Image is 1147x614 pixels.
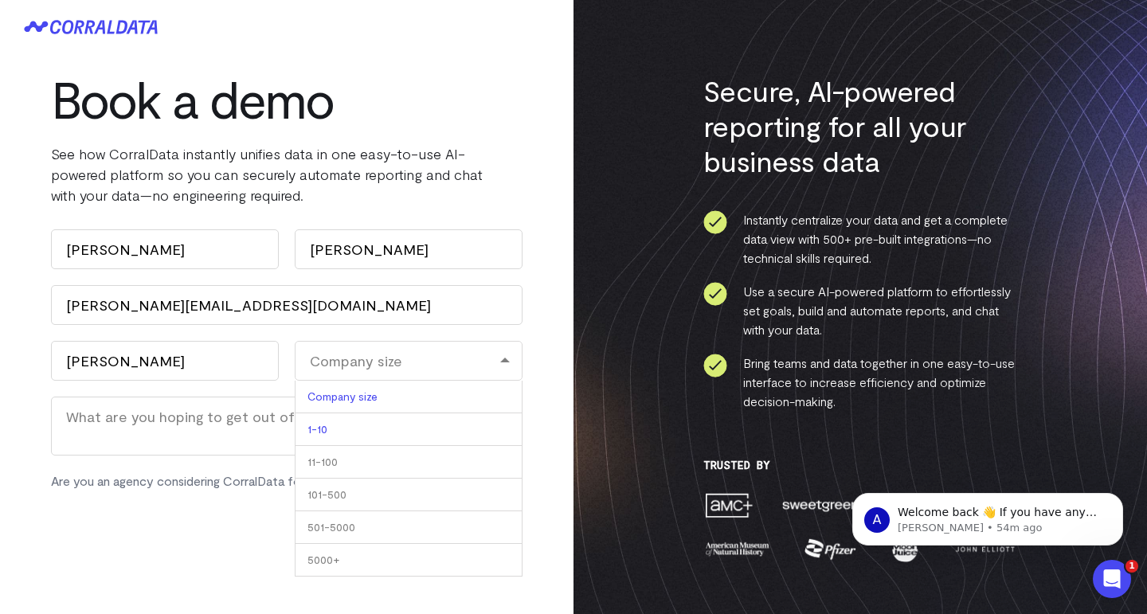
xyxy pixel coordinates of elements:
[51,143,523,205] p: See how CorralData instantly unifies data in one easy-to-use AI-powered platform so you can secur...
[295,381,523,413] li: Company size
[1093,560,1131,598] iframe: Intercom live chat
[295,479,523,511] li: 101-500
[51,70,523,127] h1: Book a demo
[295,446,523,479] li: 11-100
[51,285,523,325] input: Work email
[703,354,1018,411] li: Bring teams and data together in one easy-to-use interface to increase efficiency and optimize de...
[295,341,523,381] div: Company size
[51,341,279,381] input: Company name
[703,73,1018,178] h3: Secure, AI-powered reporting for all your business data
[295,229,523,269] input: Last name
[295,413,523,446] li: 1-10
[703,282,1018,339] li: Use a secure AI-powered platform to effortlessly set goals, build and automate reports, and chat ...
[51,471,378,491] label: Are you an agency considering CorralData for your clients?
[1125,560,1138,573] span: 1
[703,210,1018,268] li: Instantly centralize your data and get a complete data view with 500+ pre-built integrations—no t...
[295,511,523,544] li: 501-5000
[51,229,279,269] input: First name
[828,460,1147,571] iframe: Intercom notifications message
[703,459,1018,471] h3: Trusted By
[295,544,523,577] li: 5000+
